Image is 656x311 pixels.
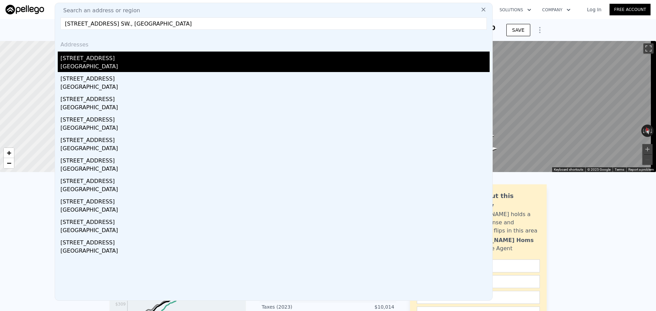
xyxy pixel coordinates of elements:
[115,302,126,307] tspan: $309
[60,206,490,215] div: [GEOGRAPHIC_DATA]
[60,154,490,165] div: [STREET_ADDRESS]
[60,144,490,154] div: [GEOGRAPHIC_DATA]
[60,133,490,144] div: [STREET_ADDRESS]
[537,4,576,16] button: Company
[60,226,490,236] div: [GEOGRAPHIC_DATA]
[615,168,624,171] a: Terms (opens in new tab)
[641,125,645,137] button: Rotate counterclockwise
[4,148,14,158] a: Zoom in
[60,195,490,206] div: [STREET_ADDRESS]
[4,158,14,168] a: Zoom out
[7,149,11,157] span: +
[643,124,652,138] button: Reset the view
[60,185,490,195] div: [GEOGRAPHIC_DATA]
[650,125,654,137] button: Rotate clockwise
[494,4,537,16] button: Solutions
[464,191,540,210] div: Ask about this property
[60,236,490,247] div: [STREET_ADDRESS]
[60,247,490,256] div: [GEOGRAPHIC_DATA]
[60,83,490,93] div: [GEOGRAPHIC_DATA]
[533,23,547,37] button: Show Options
[60,52,490,62] div: [STREET_ADDRESS]
[642,144,653,154] button: Zoom in
[58,6,140,15] span: Search an address or region
[60,62,490,72] div: [GEOGRAPHIC_DATA]
[464,210,540,235] div: [PERSON_NAME] holds a broker license and personally flips in this area
[506,24,530,36] button: SAVE
[643,43,654,54] button: Toggle fullscreen view
[7,159,11,167] span: −
[554,167,583,172] button: Keyboard shortcuts
[60,165,490,174] div: [GEOGRAPHIC_DATA]
[60,174,490,185] div: [STREET_ADDRESS]
[58,35,490,52] div: Addresses
[642,155,653,165] button: Zoom out
[60,124,490,133] div: [GEOGRAPHIC_DATA]
[579,6,610,13] a: Log In
[60,93,490,103] div: [STREET_ADDRESS]
[60,72,490,83] div: [STREET_ADDRESS]
[610,4,651,15] a: Free Account
[60,215,490,226] div: [STREET_ADDRESS]
[328,303,394,310] div: $10,014
[5,5,44,14] img: Pellego
[628,168,654,171] a: Report a problem
[262,303,328,310] div: Taxes (2023)
[464,236,534,244] div: [PERSON_NAME] Homs
[60,103,490,113] div: [GEOGRAPHIC_DATA]
[60,17,487,30] input: Enter an address, city, region, neighborhood or zip code
[587,168,611,171] span: © 2025 Google
[60,113,490,124] div: [STREET_ADDRESS]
